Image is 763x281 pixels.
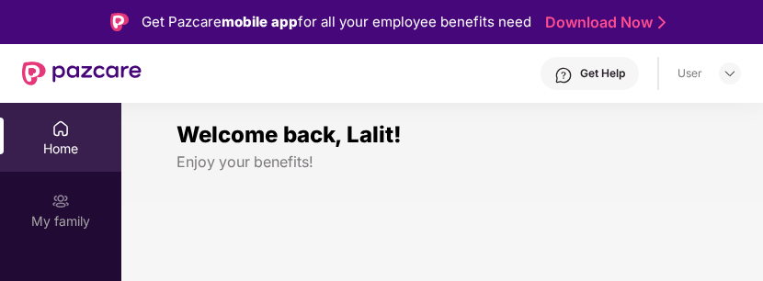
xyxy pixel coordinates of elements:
[142,11,531,33] div: Get Pazcare for all your employee benefits need
[554,66,573,84] img: svg+xml;base64,PHN2ZyBpZD0iSGVscC0zMngzMiIgeG1sbnM9Imh0dHA6Ly93d3cudzMub3JnLzIwMDAvc3ZnIiB3aWR0aD...
[177,121,402,148] span: Welcome back, Lalit!
[22,62,142,85] img: New Pazcare Logo
[51,192,70,210] img: svg+xml;base64,PHN2ZyB3aWR0aD0iMjAiIGhlaWdodD0iMjAiIHZpZXdCb3g9IjAgMCAyMCAyMCIgZmlsbD0ibm9uZSIgeG...
[545,13,660,32] a: Download Now
[580,66,625,81] div: Get Help
[658,13,666,32] img: Stroke
[678,66,702,81] div: User
[222,13,298,30] strong: mobile app
[110,13,129,31] img: Logo
[51,119,70,138] img: svg+xml;base64,PHN2ZyBpZD0iSG9tZSIgeG1sbnM9Imh0dHA6Ly93d3cudzMub3JnLzIwMDAvc3ZnIiB3aWR0aD0iMjAiIG...
[723,66,737,81] img: svg+xml;base64,PHN2ZyBpZD0iRHJvcGRvd24tMzJ4MzIiIHhtbG5zPSJodHRwOi8vd3d3LnczLm9yZy8yMDAwL3N2ZyIgd2...
[177,152,709,172] div: Enjoy your benefits!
